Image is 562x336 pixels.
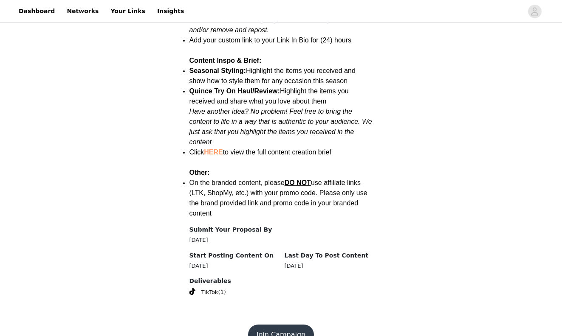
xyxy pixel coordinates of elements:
h4: Deliverables [189,277,373,286]
strong: Content Inspo & Brief: [189,57,262,64]
strong: Quince Try On Haul/Review: [189,87,280,95]
div: avatar [531,5,539,18]
h4: Last Day To Post Content [285,251,373,260]
strong: Other: [189,169,210,176]
div: [DATE] [189,236,278,244]
a: Networks [62,2,104,21]
span: On the branded content, please use affiliate links (LTK, ShopMy, etc.) with your promo code. Plea... [189,179,367,217]
div: [DATE] [285,262,373,270]
a: Dashboard [14,2,60,21]
a: Your Links [105,2,150,21]
div: [DATE] [189,262,278,270]
span: (1) [218,288,226,297]
span: Click to view the full content creation brief [189,148,331,156]
span: Add your custom link to your Link In Bio for (24) hours [189,36,352,44]
span: Highlight the items you received and share what you love about them [189,87,349,105]
h4: Submit Your Proposal By [189,225,278,234]
span: TikTok [201,288,218,297]
span: Highlight the items you received and show how to style them for any occasion this season [189,67,356,84]
em: Have another idea? No problem! Feel free to bring the content to life in a way that is authentic ... [189,108,372,146]
a: Insights [152,2,189,21]
strong: Seasonal Styling: [189,67,246,74]
h4: Start Posting Content On [189,251,278,260]
span: DO NOT [285,179,311,186]
a: HERE [204,148,223,156]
